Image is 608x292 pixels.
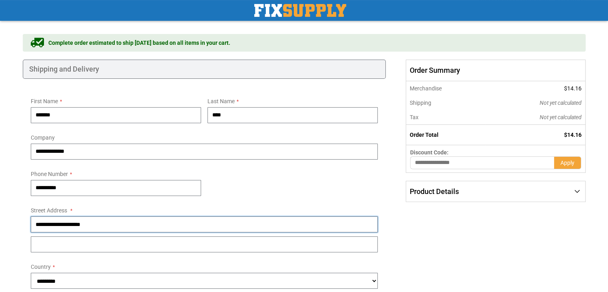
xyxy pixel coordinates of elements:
div: Shipping and Delivery [23,60,386,79]
span: $14.16 [564,85,582,92]
span: Apply [560,160,574,166]
span: Product Details [410,187,459,196]
span: Phone Number [31,171,68,177]
strong: Order Total [410,132,439,138]
span: $14.16 [564,132,582,138]
img: Fix Industrial Supply [254,4,346,17]
span: First Name [31,98,58,104]
span: Shipping [410,100,431,106]
span: Country [31,264,51,270]
th: Tax [406,110,486,125]
span: Order Summary [406,60,585,81]
span: Not yet calculated [540,100,582,106]
span: Not yet calculated [540,114,582,120]
span: Complete order estimated to ship [DATE] based on all items in your cart. [48,39,230,47]
span: Street Address [31,207,67,214]
a: store logo [254,4,346,17]
button: Apply [554,156,581,169]
span: Company [31,134,55,141]
th: Merchandise [406,81,486,96]
span: Discount Code: [410,149,449,156]
span: Last Name [207,98,235,104]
